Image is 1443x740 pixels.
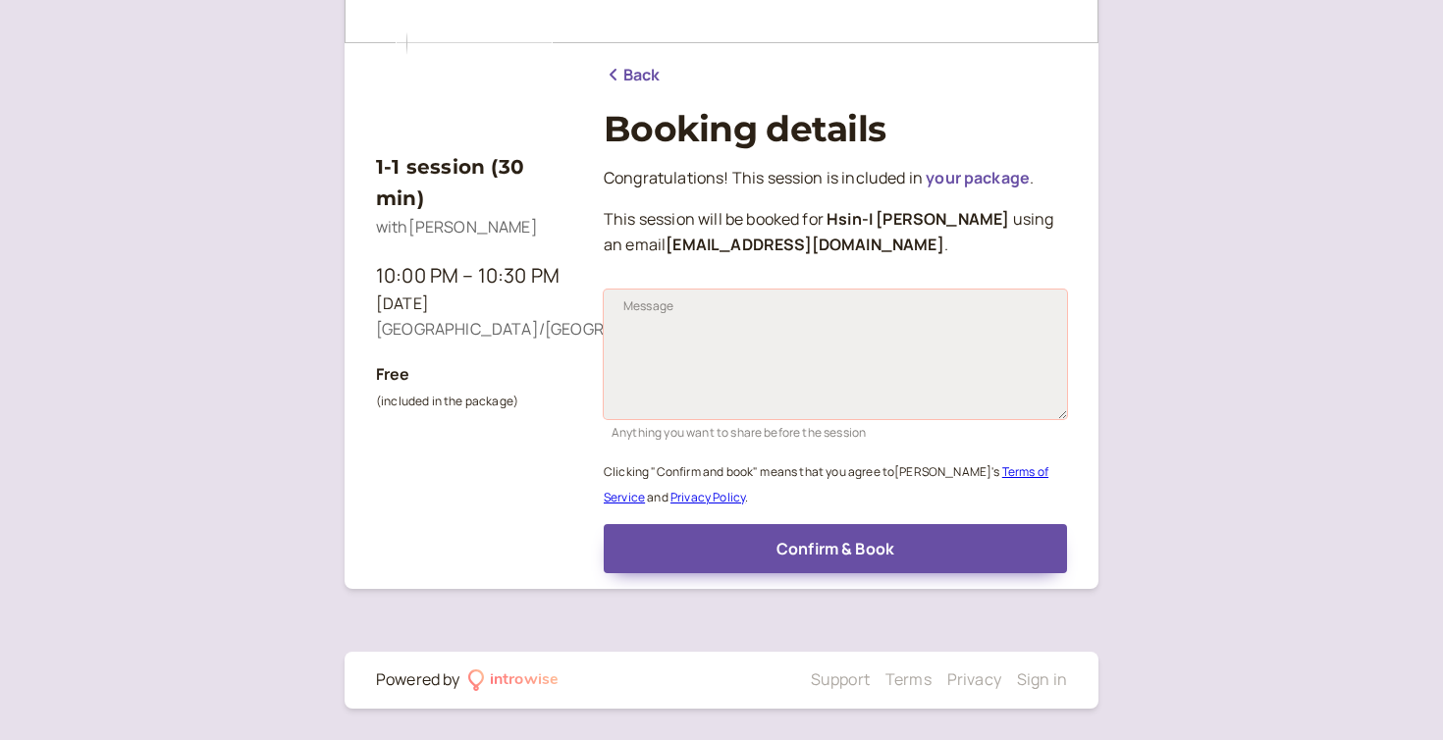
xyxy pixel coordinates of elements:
[604,207,1067,258] p: This session will be booked for using an email .
[670,489,745,505] a: Privacy Policy
[376,260,572,291] div: 10:00 PM – 10:30 PM
[666,234,943,255] b: [EMAIL_ADDRESS][DOMAIN_NAME]
[947,668,1001,690] a: Privacy
[827,208,1009,230] b: Hsin-I [PERSON_NAME]
[604,463,1048,505] small: Clicking "Confirm and book" means that you agree to [PERSON_NAME] ' s and .
[604,463,1048,505] a: Terms of Service
[604,166,1067,191] p: Congratulations! This session is included in .
[926,167,1030,188] a: your package
[604,290,1067,419] textarea: Message
[811,668,870,690] a: Support
[376,393,518,409] small: (included in the package)
[376,667,460,693] div: Powered by
[604,108,1067,150] h1: Booking details
[490,667,559,693] div: introwise
[376,363,410,385] b: Free
[376,317,572,343] div: [GEOGRAPHIC_DATA]/[GEOGRAPHIC_DATA]
[885,668,932,690] a: Terms
[376,291,572,317] div: [DATE]
[604,524,1067,573] button: Confirm & Book
[468,667,560,693] a: introwise
[604,419,1067,442] div: Anything you want to share before the session
[1017,668,1067,690] a: Sign in
[604,63,661,88] a: Back
[376,216,538,238] span: with [PERSON_NAME]
[376,151,572,215] h3: 1-1 session (30 min)
[776,538,894,559] span: Confirm & Book
[623,296,673,316] span: Message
